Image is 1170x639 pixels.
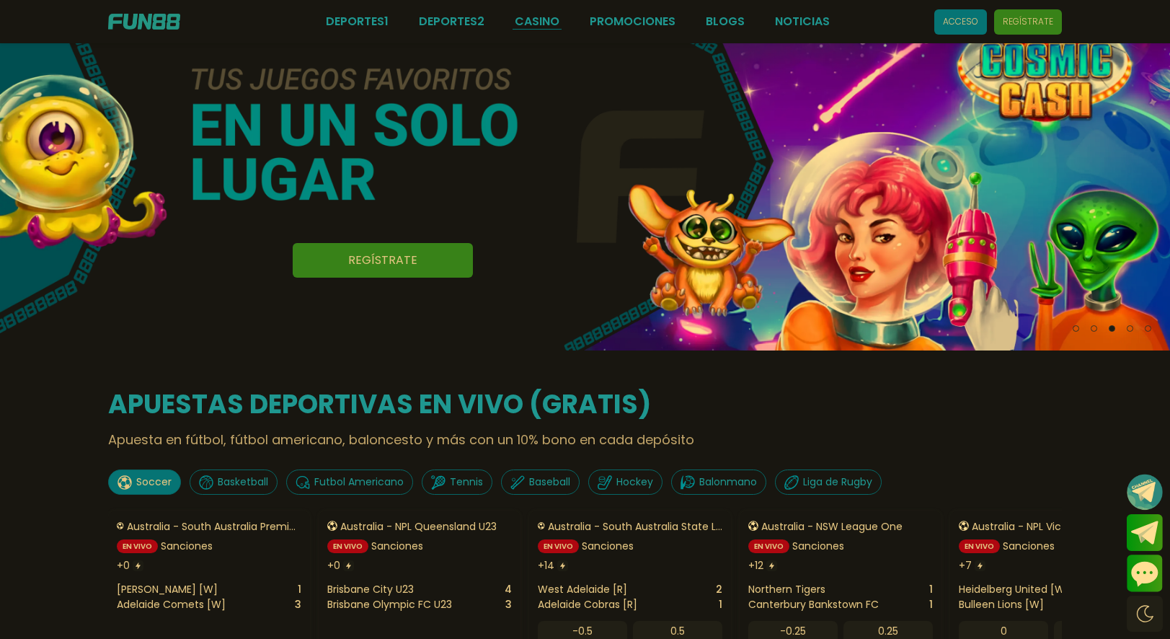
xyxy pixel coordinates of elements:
[501,470,580,495] button: Baseball
[588,470,662,495] button: Hockey
[218,475,268,490] p: Basketball
[117,539,158,553] p: EN VIVO
[929,597,933,612] p: 1
[748,597,879,612] p: Canterbury Bankstown FC
[371,539,423,554] p: Sanciones
[959,539,1000,553] p: EN VIVO
[699,475,757,490] p: Balonmano
[748,582,825,597] p: Northern Tigers
[108,385,1062,424] h2: APUESTAS DEPORTIVAS EN VIVO (gratis)
[190,470,278,495] button: Basketball
[293,243,473,278] a: Regístrate
[748,558,763,573] p: + 12
[775,470,882,495] button: Liga de Rugby
[515,13,559,30] a: CASINO
[127,519,301,534] p: Australia - South Australia Premier League Women
[761,519,903,534] p: Australia - NSW League One
[1001,624,1007,639] p: 0
[327,582,414,597] p: Brisbane City U23
[929,582,933,597] p: 1
[959,558,972,573] p: + 7
[295,597,301,612] p: 3
[780,624,806,639] p: -0.25
[108,430,1062,449] p: Apuesta en fútbol, fútbol americano, baloncesto y más con un 10% bono en cada depósito
[706,13,745,30] a: BLOGS
[529,475,570,490] p: Baseball
[1003,539,1055,554] p: Sanciones
[505,597,512,612] p: 3
[719,597,722,612] p: 1
[327,558,340,573] p: + 0
[298,582,301,597] p: 1
[803,475,872,490] p: Liga de Rugby
[108,14,180,30] img: Company Logo
[538,582,627,597] p: West Adelaide [R]
[959,597,1044,612] p: Bulleen Lions [W]
[548,519,722,534] p: Australia - South Australia State League 1 Reserves
[136,475,172,490] p: Soccer
[959,582,1069,597] p: Heidelberg United [W]
[616,475,653,490] p: Hockey
[314,475,404,490] p: Futbol Americano
[572,624,593,639] p: -0.5
[670,624,685,639] p: 0.5
[419,13,484,30] a: Deportes2
[450,475,483,490] p: Tennis
[1127,596,1163,632] div: Switch theme
[538,597,637,612] p: Adelaide Cobras [R]
[117,558,130,573] p: + 0
[340,519,497,534] p: Australia - NPL Queensland U23
[538,539,579,553] p: EN VIVO
[671,470,766,495] button: Balonmano
[972,519,1127,534] p: Australia - NPL Victoria Women
[327,539,368,553] p: EN VIVO
[117,597,226,612] p: Adelaide Comets [W]
[286,470,413,495] button: Futbol Americano
[1003,15,1053,28] p: Regístrate
[792,539,844,554] p: Sanciones
[582,539,634,554] p: Sanciones
[422,470,492,495] button: Tennis
[716,582,722,597] p: 2
[590,13,675,30] a: Promociones
[1127,473,1163,511] button: Join telegram channel
[878,624,898,639] p: 0.25
[326,13,389,30] a: Deportes1
[161,539,213,554] p: Sanciones
[1127,555,1163,592] button: Contact customer service
[538,558,554,573] p: + 14
[505,582,512,597] p: 4
[117,582,218,597] p: [PERSON_NAME] [W]
[748,539,789,553] p: EN VIVO
[1127,514,1163,552] button: Join telegram
[775,13,830,30] a: NOTICIAS
[327,597,452,612] p: Brisbane Olympic FC U23
[108,470,181,495] button: Soccer
[943,15,978,28] p: Acceso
